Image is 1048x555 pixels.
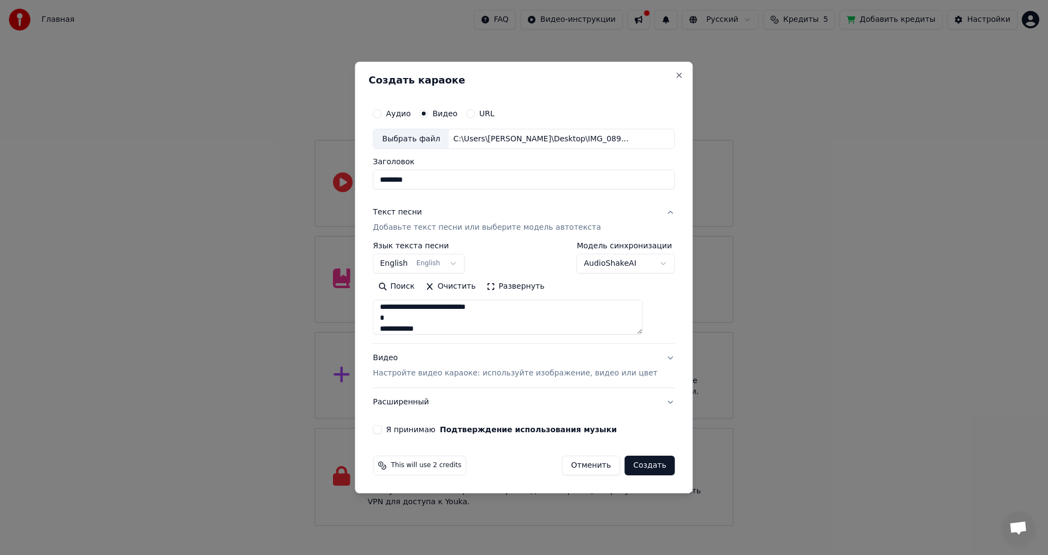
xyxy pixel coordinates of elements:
div: C:\Users\[PERSON_NAME]\Desktop\IMG_0894.MOV [449,134,634,145]
button: ВидеоНастройте видео караоке: используйте изображение, видео или цвет [373,344,675,388]
label: Язык текста песни [373,242,465,250]
label: Я принимаю [386,426,617,433]
label: Аудио [386,110,410,117]
div: Выбрать файл [373,129,449,149]
label: URL [479,110,495,117]
p: Настройте видео караоке: используйте изображение, видео или цвет [373,368,657,379]
div: Текст песниДобавьте текст песни или выберите модель автотекста [373,242,675,344]
label: Модель синхронизации [577,242,675,250]
button: Поиск [373,278,420,296]
button: Очистить [420,278,481,296]
button: Текст песниДобавьте текст песни или выберите модель автотекста [373,199,675,242]
label: Видео [432,110,457,117]
div: Видео [373,353,657,379]
p: Добавьте текст песни или выберите модель автотекста [373,223,601,234]
button: Я принимаю [440,426,617,433]
span: This will use 2 credits [391,461,461,470]
button: Создать [624,456,675,475]
button: Отменить [562,456,620,475]
button: Развернуть [481,278,550,296]
button: Расширенный [373,388,675,416]
label: Заголовок [373,158,675,166]
div: Текст песни [373,207,422,218]
h2: Создать караоке [368,75,679,85]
